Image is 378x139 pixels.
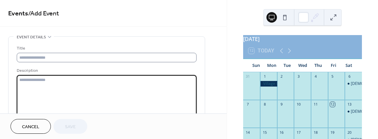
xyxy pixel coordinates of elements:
div: 18 [313,130,318,135]
div: 13 [347,102,352,107]
div: 17 [296,130,301,135]
div: Title [17,45,195,52]
div: 2 [279,74,284,79]
div: 3 [296,74,301,79]
div: 4 [313,74,318,79]
div: Description [17,67,195,74]
div: Church [345,81,362,87]
div: Sat [341,59,357,72]
div: 20 [347,130,352,135]
div: Church [345,109,362,114]
div: 19 [330,130,335,135]
div: 1 [262,74,267,79]
a: Events [8,7,28,20]
div: 9 [279,102,284,107]
div: Sun [248,59,264,72]
span: Cancel [22,124,39,130]
div: Wed [295,59,310,72]
div: Village Office Closed [260,81,277,87]
div: Fri [326,59,341,72]
div: 31 [245,74,250,79]
span: Event details [17,34,46,41]
div: 12 [330,102,335,107]
div: 8 [262,102,267,107]
div: [DATE] [243,35,362,43]
div: 10 [296,102,301,107]
div: Thu [310,59,326,72]
div: 11 [313,102,318,107]
div: Tue [279,59,295,72]
div: 6 [347,74,352,79]
div: 15 [262,130,267,135]
div: 16 [279,130,284,135]
span: / Add Event [28,7,59,20]
div: 14 [245,130,250,135]
div: Mon [264,59,279,72]
div: 5 [330,74,335,79]
div: 7 [245,102,250,107]
button: Cancel [10,119,51,134]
